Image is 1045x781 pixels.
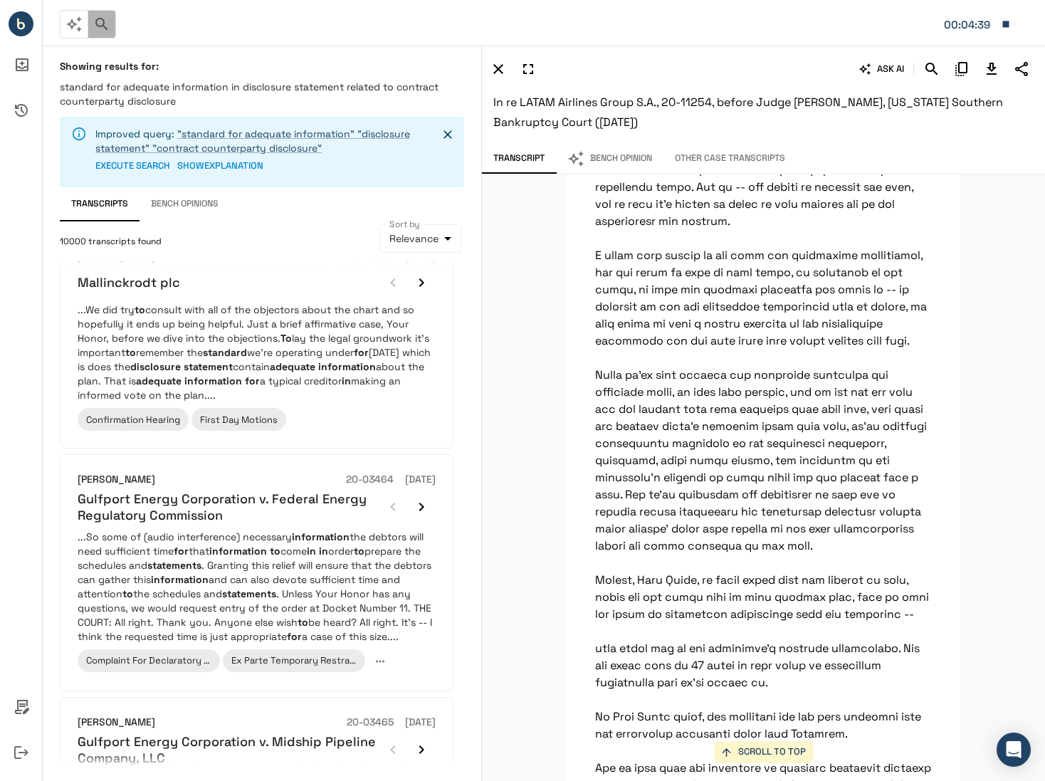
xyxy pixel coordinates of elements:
[130,360,181,373] em: disclosure
[78,530,436,644] p: ...So some of (audio interference) necessary the debtors will need sufficient time that come orde...
[78,491,379,524] h6: Gulfport Energy Corporation v. Federal Energy Regulatory Commission
[86,414,180,426] span: Confirmation Hearing
[937,9,1018,39] button: Matter: 080529-1019
[482,144,556,174] button: Transcript
[184,374,242,387] em: information
[1009,57,1034,81] button: Share Transcript
[78,472,155,488] h6: [PERSON_NAME]
[950,57,974,81] button: Copy Citation
[140,187,230,221] button: Bench Opinions
[60,80,464,108] p: standard for adequate information in disclosure statement related to contract counterparty disclo...
[60,187,140,221] button: Transcripts
[78,274,180,290] h6: Mallinckrodt plc
[280,332,292,345] em: To
[493,95,1003,130] span: In re LATAM Airlines Group S.A., 20-11254, before Judge [PERSON_NAME], [US_STATE] Southern Bankru...
[354,545,364,557] em: to
[292,530,350,543] em: information
[174,545,189,557] em: for
[405,472,436,488] h6: [DATE]
[78,733,379,767] h6: Gulfport Energy Corporation v. Midship Pipeline Company, LLC
[347,715,394,730] h6: 20-03465
[95,155,170,177] button: EXECUTE SEARCH
[663,144,797,174] button: Other Case Transcripts
[203,346,247,359] em: standard
[270,545,280,557] em: to
[920,57,944,81] button: Search
[200,414,278,426] span: First Day Motions
[287,630,302,643] em: for
[354,346,369,359] em: for
[177,155,263,177] button: SHOWEXPLANATION
[60,60,464,73] h6: Showing results for:
[184,360,233,373] em: statement
[78,715,155,730] h6: [PERSON_NAME]
[318,360,376,373] em: information
[997,733,1031,767] div: Open Intercom Messenger
[135,303,145,316] em: to
[222,587,276,600] em: statements
[245,374,260,387] em: for
[60,235,162,249] span: 10000 transcripts found
[86,654,250,666] span: Complaint For Declaratory Judgment
[122,587,133,600] em: to
[944,16,994,34] div: Matter: 080529-1019
[95,127,410,154] a: "standard for adequate information" "disclosure statement" "contract counterparty disclosure"
[342,374,351,387] em: in
[714,741,813,763] button: SCROLL TO TOP
[125,346,136,359] em: to
[556,144,663,174] button: Bench Opinion
[95,127,426,155] p: Improved query:
[319,545,328,557] em: in
[136,374,182,387] em: adequate
[346,472,394,488] h6: 20-03464
[389,218,420,230] label: Sort by
[231,654,398,666] span: Ex Parte Temporary Restraining Order
[270,360,315,373] em: adequate
[437,124,458,145] button: Close
[980,57,1004,81] button: Download Transcript
[298,616,308,629] em: to
[379,224,461,253] div: Relevance
[856,57,908,81] button: ASK AI
[78,303,436,402] p: ...We did try consult with all of the objectors about the chart and so hopefully it ends up being...
[209,545,267,557] em: information
[147,559,201,572] em: statements
[151,573,209,586] em: information
[405,715,436,730] h6: [DATE]
[307,545,316,557] em: in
